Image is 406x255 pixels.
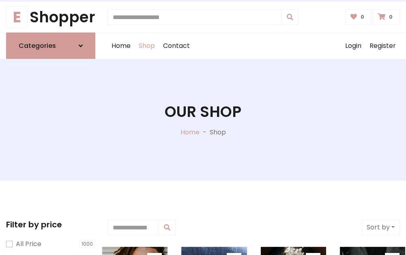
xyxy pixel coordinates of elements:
[107,33,135,59] a: Home
[387,13,395,21] span: 0
[180,127,200,137] a: Home
[6,8,95,26] a: EShopper
[373,9,400,25] a: 0
[6,220,95,229] h5: Filter by price
[365,33,400,59] a: Register
[361,220,400,235] button: Sort by
[79,240,96,248] span: 1000
[359,13,366,21] span: 0
[6,8,95,26] h1: Shopper
[16,239,41,249] label: All Price
[200,127,210,137] p: -
[210,127,226,137] p: Shop
[19,42,56,50] h6: Categories
[165,103,241,121] h1: Our Shop
[159,33,194,59] a: Contact
[341,33,365,59] a: Login
[345,9,372,25] a: 0
[6,6,28,28] span: E
[6,32,95,59] a: Categories
[135,33,159,59] a: Shop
